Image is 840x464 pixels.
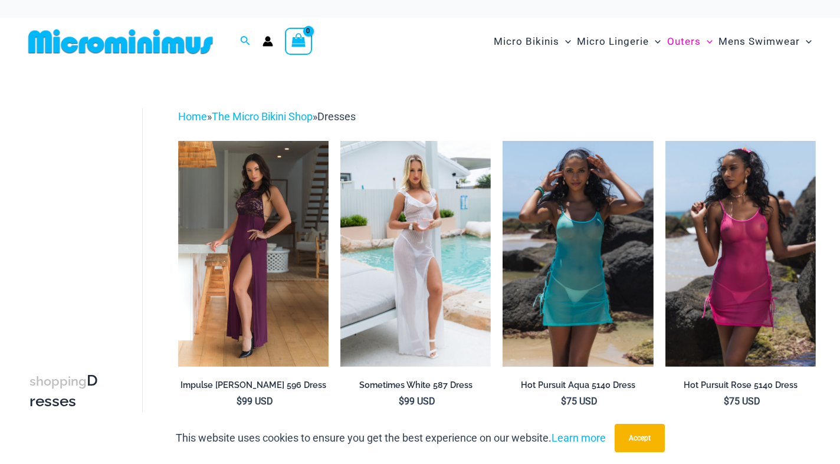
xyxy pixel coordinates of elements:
[718,27,800,57] span: Mens Swimwear
[178,110,207,123] a: Home
[317,110,356,123] span: Dresses
[615,424,665,452] button: Accept
[649,27,661,57] span: Menu Toggle
[574,24,664,60] a: Micro LingerieMenu ToggleMenu Toggle
[561,396,598,407] bdi: 75 USD
[237,396,273,407] bdi: 99 USD
[489,22,816,61] nav: Site Navigation
[237,396,242,407] span: $
[285,28,312,55] a: View Shopping Cart, empty
[503,141,653,367] img: Hot Pursuit Aqua 5140 Dress 01
[340,141,491,367] img: Sometimes White 587 Dress 08
[494,27,559,57] span: Micro Bikinis
[559,27,571,57] span: Menu Toggle
[340,141,491,367] a: Sometimes White 587 Dress 08Sometimes White 587 Dress 09Sometimes White 587 Dress 09
[262,36,273,47] a: Account icon link
[176,429,606,447] p: This website uses cookies to ensure you get the best experience on our website.
[701,27,713,57] span: Menu Toggle
[800,27,812,57] span: Menu Toggle
[178,110,356,123] span: » »
[665,141,816,367] img: Hot Pursuit Rose 5140 Dress 01
[340,380,491,395] a: Sometimes White 587 Dress
[24,28,218,55] img: MM SHOP LOGO FLAT
[577,27,649,57] span: Micro Lingerie
[667,27,701,57] span: Outers
[503,141,653,367] a: Hot Pursuit Aqua 5140 Dress 01Hot Pursuit Aqua 5140 Dress 06Hot Pursuit Aqua 5140 Dress 06
[665,380,816,395] a: Hot Pursuit Rose 5140 Dress
[29,98,136,334] iframe: TrustedSite Certified
[178,141,329,367] a: Impulse Berry 596 Dress 02Impulse Berry 596 Dress 03Impulse Berry 596 Dress 03
[29,374,87,389] span: shopping
[491,24,574,60] a: Micro BikinisMenu ToggleMenu Toggle
[178,380,329,395] a: Impulse [PERSON_NAME] 596 Dress
[664,24,716,60] a: OutersMenu ToggleMenu Toggle
[724,396,760,407] bdi: 75 USD
[665,141,816,367] a: Hot Pursuit Rose 5140 Dress 01Hot Pursuit Rose 5140 Dress 12Hot Pursuit Rose 5140 Dress 12
[29,371,101,412] h3: Dresses
[240,34,251,49] a: Search icon link
[665,380,816,391] h2: Hot Pursuit Rose 5140 Dress
[561,396,566,407] span: $
[340,380,491,391] h2: Sometimes White 587 Dress
[552,432,606,444] a: Learn more
[399,396,404,407] span: $
[724,396,729,407] span: $
[716,24,815,60] a: Mens SwimwearMenu ToggleMenu Toggle
[178,141,329,367] img: Impulse Berry 596 Dress 02
[399,396,435,407] bdi: 99 USD
[503,380,653,395] a: Hot Pursuit Aqua 5140 Dress
[503,380,653,391] h2: Hot Pursuit Aqua 5140 Dress
[212,110,313,123] a: The Micro Bikini Shop
[178,380,329,391] h2: Impulse [PERSON_NAME] 596 Dress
